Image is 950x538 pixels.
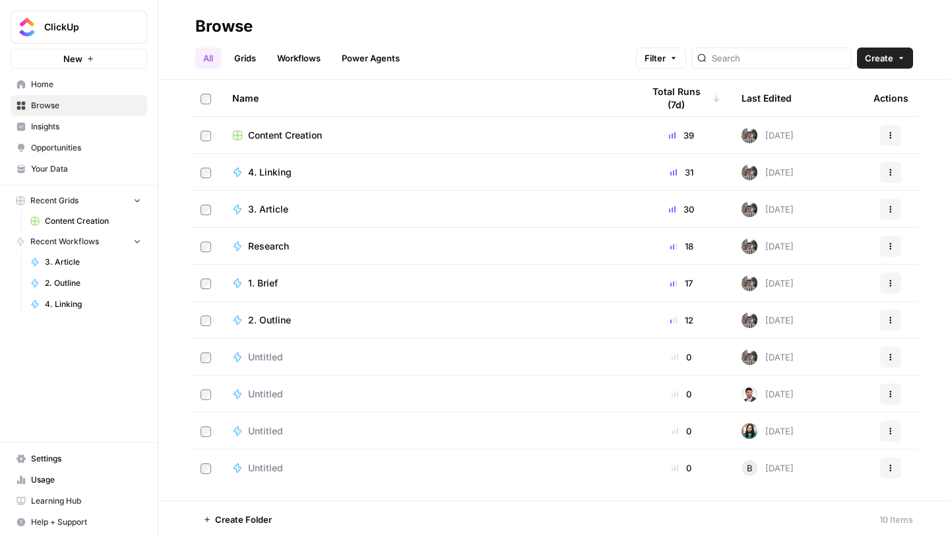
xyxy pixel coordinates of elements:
span: 2. Outline [248,314,291,327]
a: Content Creation [24,211,147,232]
a: Untitled [232,387,621,401]
span: 4. Linking [45,298,141,310]
a: Browse [11,95,147,116]
span: Learning Hub [31,495,141,507]
a: 2. Outline [232,314,621,327]
span: Filter [645,51,666,65]
img: a2mlt6f1nb2jhzcjxsuraj5rj4vi [742,201,757,217]
span: 3. Article [45,256,141,268]
div: [DATE] [742,386,794,402]
span: Your Data [31,163,141,175]
a: Insights [11,116,147,137]
div: [DATE] [742,312,794,328]
span: Insights [31,121,141,133]
span: 1. Brief [248,277,278,290]
span: New [63,52,82,65]
button: Recent Grids [11,191,147,211]
span: Untitled [248,461,283,475]
a: All [195,48,221,69]
img: a2mlt6f1nb2jhzcjxsuraj5rj4vi [742,312,757,328]
a: 2. Outline [24,273,147,294]
span: Settings [31,453,141,465]
span: Untitled [248,351,283,364]
img: a2mlt6f1nb2jhzcjxsuraj5rj4vi [742,275,757,291]
img: a2mlt6f1nb2jhzcjxsuraj5rj4vi [742,127,757,143]
span: Create [865,51,893,65]
span: Create Folder [215,513,272,526]
img: ClickUp Logo [15,15,39,39]
span: Recent Workflows [30,236,99,248]
a: Home [11,74,147,95]
span: ClickUp [44,20,124,34]
a: Usage [11,469,147,490]
button: New [11,49,147,69]
a: Untitled [232,424,621,438]
span: Recent Grids [30,195,79,207]
div: 18 [643,240,720,253]
span: 2. Outline [45,277,141,289]
div: [DATE] [742,201,794,217]
button: Create [857,48,913,69]
span: Usage [31,474,141,486]
div: 10 Items [879,513,913,526]
div: 17 [643,277,720,290]
span: Research [248,240,289,253]
div: [DATE] [742,423,794,439]
div: Total Runs (7d) [643,80,720,116]
button: Help + Support [11,512,147,533]
a: Content Creation [232,129,621,142]
a: Grids [226,48,264,69]
a: 4. Linking [24,294,147,315]
span: Content Creation [248,129,322,142]
button: Create Folder [195,509,280,530]
img: 8ifw7gjyejnxgap5wwsvburehge8 [742,423,757,439]
div: Browse [195,16,253,37]
span: Untitled [248,387,283,401]
div: 31 [643,166,720,179]
a: Your Data [11,158,147,180]
a: Workflows [269,48,329,69]
img: a2mlt6f1nb2jhzcjxsuraj5rj4vi [742,238,757,254]
span: Help + Support [31,516,141,528]
span: 4. Linking [248,166,292,179]
div: [DATE] [742,238,794,254]
input: Search [712,51,846,65]
span: 3. Article [248,203,288,216]
a: Opportunities [11,137,147,158]
div: 0 [643,424,720,438]
button: Recent Workflows [11,232,147,252]
span: Content Creation [45,215,141,227]
img: a2mlt6f1nb2jhzcjxsuraj5rj4vi [742,349,757,365]
div: [DATE] [742,349,794,365]
span: B [747,461,753,475]
div: Name [232,80,621,116]
img: vxdrpi22318rno09k7mucmo7dyaf [742,386,757,402]
a: 3. Article [232,203,621,216]
button: Workspace: ClickUp [11,11,147,44]
div: 0 [643,351,720,364]
img: a2mlt6f1nb2jhzcjxsuraj5rj4vi [742,164,757,180]
span: Home [31,79,141,90]
div: 12 [643,314,720,327]
div: [DATE] [742,164,794,180]
div: 0 [643,387,720,401]
div: 0 [643,461,720,475]
div: [DATE] [742,275,794,291]
a: 1. Brief [232,277,621,290]
a: Research [232,240,621,253]
button: Filter [636,48,686,69]
div: Last Edited [742,80,792,116]
a: Untitled [232,351,621,364]
span: Opportunities [31,142,141,154]
a: Learning Hub [11,490,147,512]
a: 4. Linking [232,166,621,179]
a: 3. Article [24,252,147,273]
div: 30 [643,203,720,216]
div: [DATE] [742,127,794,143]
div: Actions [873,80,908,116]
a: Untitled [232,461,621,475]
a: Settings [11,448,147,469]
div: 39 [643,129,720,142]
span: Untitled [248,424,283,438]
a: Power Agents [334,48,408,69]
